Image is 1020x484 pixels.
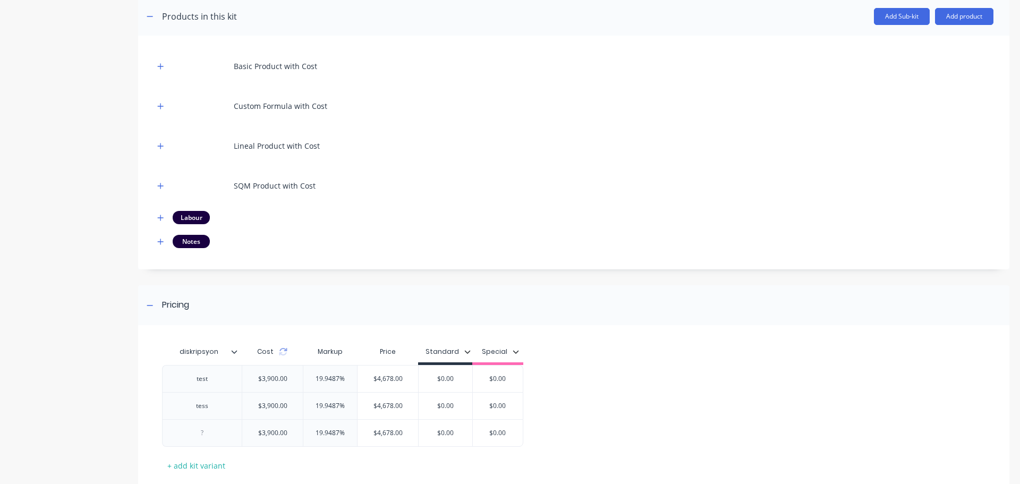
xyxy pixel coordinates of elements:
[303,420,357,446] div: 19.9487%
[426,347,459,356] div: Standard
[162,457,231,474] div: + add kit variant
[482,347,507,356] div: Special
[234,61,317,72] div: Basic Product with Cost
[303,393,357,419] div: 19.9487%
[420,344,476,360] button: Standard
[234,140,320,151] div: Lineal Product with Cost
[357,341,418,362] div: Price
[419,366,472,392] div: $0.00
[162,419,523,447] div: $3,900.0019.9487%$4,678.00$0.00$0.00
[176,399,229,413] div: tess
[257,347,274,356] span: Cost
[176,372,229,386] div: test
[162,341,242,362] div: diskripsyon
[250,393,296,419] div: $3,900.00
[162,338,235,365] div: diskripsyon
[162,365,523,392] div: test$3,900.0019.9487%$4,678.00$0.00$0.00
[173,235,210,248] div: Notes
[419,420,472,446] div: $0.00
[173,211,210,224] div: Labour
[162,392,523,419] div: tess$3,900.0019.9487%$4,678.00$0.00$0.00
[303,366,357,392] div: 19.9487%
[250,366,296,392] div: $3,900.00
[935,8,993,25] button: Add product
[234,100,327,112] div: Custom Formula with Cost
[303,341,357,362] div: Markup
[477,344,524,360] button: Special
[234,180,316,191] div: SQM Product with Cost
[162,10,237,23] div: Products in this kit
[250,420,296,446] div: $3,900.00
[242,341,303,362] div: Cost
[471,420,524,446] div: $0.00
[471,366,524,392] div: $0.00
[471,393,524,419] div: $0.00
[419,393,472,419] div: $0.00
[358,366,418,392] div: $4,678.00
[874,8,930,25] button: Add Sub-kit
[162,299,189,312] div: Pricing
[358,393,418,419] div: $4,678.00
[358,420,418,446] div: $4,678.00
